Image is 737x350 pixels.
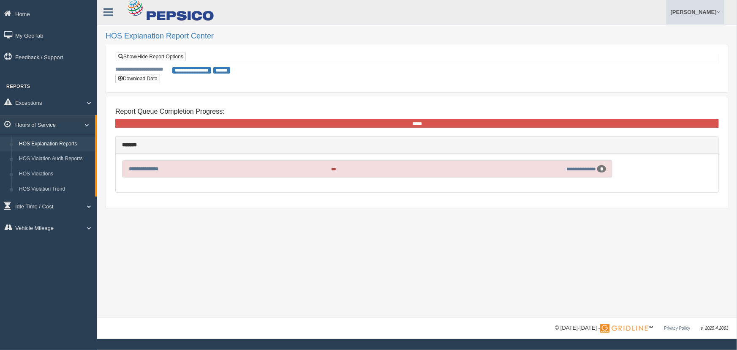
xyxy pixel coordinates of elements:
[600,324,648,333] img: Gridline
[15,137,95,152] a: HOS Explanation Reports
[15,182,95,197] a: HOS Violation Trend
[115,108,719,115] h4: Report Queue Completion Progress:
[701,326,729,331] span: v. 2025.4.2063
[116,52,186,61] a: Show/Hide Report Options
[555,324,729,333] div: © [DATE]-[DATE] - ™
[15,151,95,167] a: HOS Violation Audit Reports
[15,167,95,182] a: HOS Violations
[115,74,160,83] button: Download Data
[664,326,690,331] a: Privacy Policy
[106,32,729,41] h2: HOS Explanation Report Center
